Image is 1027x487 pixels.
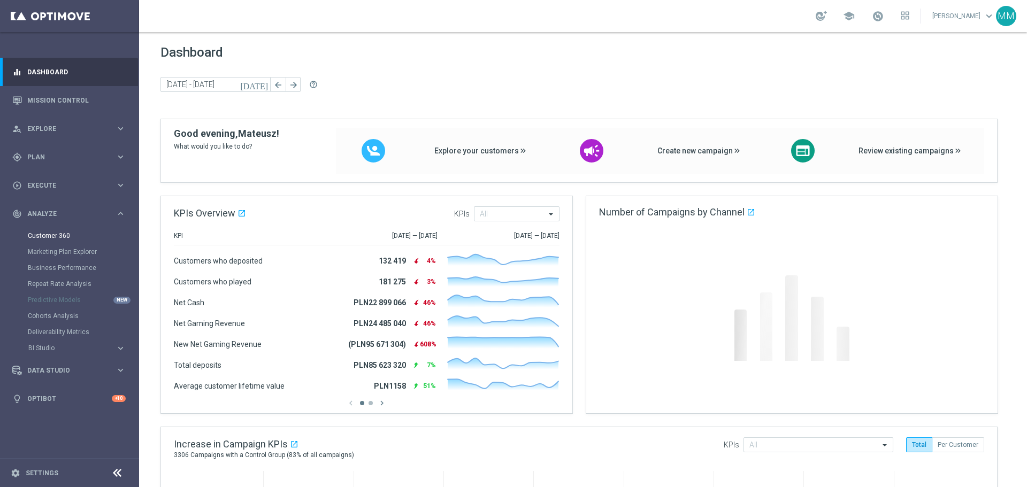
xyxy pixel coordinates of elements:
[27,384,112,413] a: Optibot
[12,366,116,375] div: Data Studio
[12,366,126,375] button: Data Studio keyboard_arrow_right
[12,209,116,219] div: Analyze
[116,343,126,353] i: keyboard_arrow_right
[28,292,138,308] div: Predictive Models
[12,58,126,86] div: Dashboard
[12,394,22,404] i: lightbulb
[28,345,105,351] span: BI Studio
[12,67,22,77] i: equalizer
[113,297,131,304] div: NEW
[28,344,126,352] button: BI Studio keyboard_arrow_right
[983,10,995,22] span: keyboard_arrow_down
[12,125,126,133] button: person_search Explore keyboard_arrow_right
[12,152,22,162] i: gps_fixed
[12,124,22,134] i: person_search
[931,8,996,24] a: [PERSON_NAME]keyboard_arrow_down
[12,68,126,76] button: equalizer Dashboard
[12,153,126,161] button: gps_fixed Plan keyboard_arrow_right
[28,260,138,276] div: Business Performance
[12,152,116,162] div: Plan
[28,276,138,292] div: Repeat Rate Analysis
[12,96,126,105] button: Mission Control
[116,123,126,134] i: keyboard_arrow_right
[28,340,138,356] div: BI Studio
[116,208,126,219] i: keyboard_arrow_right
[28,264,111,272] a: Business Performance
[28,228,138,244] div: Customer 360
[116,365,126,375] i: keyboard_arrow_right
[12,181,22,190] i: play_circle_outline
[27,86,126,114] a: Mission Control
[12,86,126,114] div: Mission Control
[28,280,111,288] a: Repeat Rate Analysis
[843,10,855,22] span: school
[11,468,20,478] i: settings
[27,126,116,132] span: Explore
[28,324,138,340] div: Deliverability Metrics
[27,211,116,217] span: Analyze
[12,181,116,190] div: Execute
[12,395,126,403] button: lightbulb Optibot +10
[12,181,126,190] button: play_circle_outline Execute keyboard_arrow_right
[12,384,126,413] div: Optibot
[28,231,111,240] a: Customer 360
[27,182,116,189] span: Execute
[28,248,111,256] a: Marketing Plan Explorer
[26,470,58,476] a: Settings
[12,209,22,219] i: track_changes
[116,180,126,190] i: keyboard_arrow_right
[12,210,126,218] button: track_changes Analyze keyboard_arrow_right
[112,395,126,402] div: +10
[996,6,1016,26] div: MM
[27,367,116,374] span: Data Studio
[28,308,138,324] div: Cohorts Analysis
[28,244,138,260] div: Marketing Plan Explorer
[28,312,111,320] a: Cohorts Analysis
[27,154,116,160] span: Plan
[28,328,111,336] a: Deliverability Metrics
[12,124,116,134] div: Explore
[116,152,126,162] i: keyboard_arrow_right
[28,345,116,351] div: BI Studio
[27,58,126,86] a: Dashboard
